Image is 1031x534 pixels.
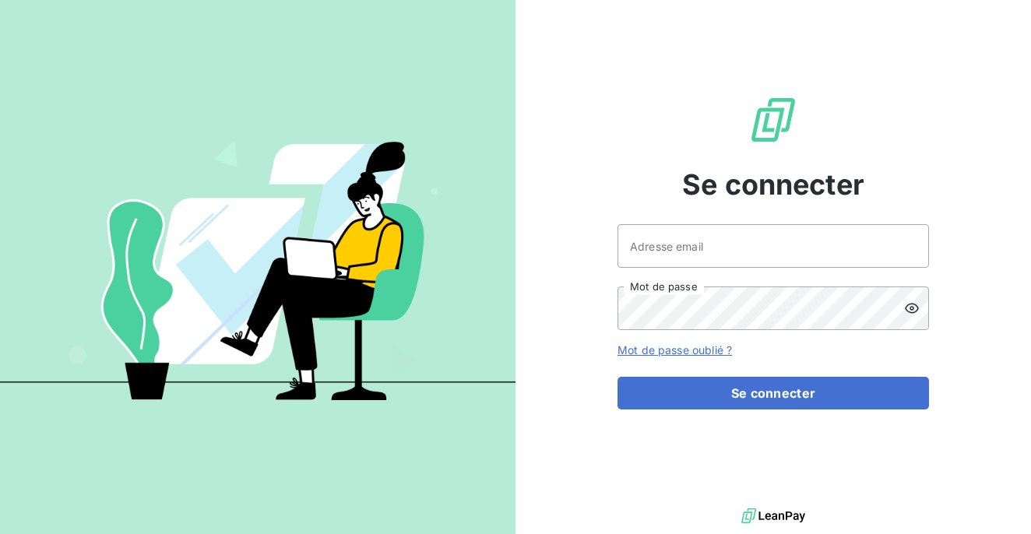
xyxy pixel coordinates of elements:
[618,224,929,268] input: placeholder
[748,95,798,145] img: Logo LeanPay
[618,377,929,409] button: Se connecter
[682,163,864,206] span: Se connecter
[741,504,805,528] img: logo
[618,343,732,357] a: Mot de passe oublié ?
